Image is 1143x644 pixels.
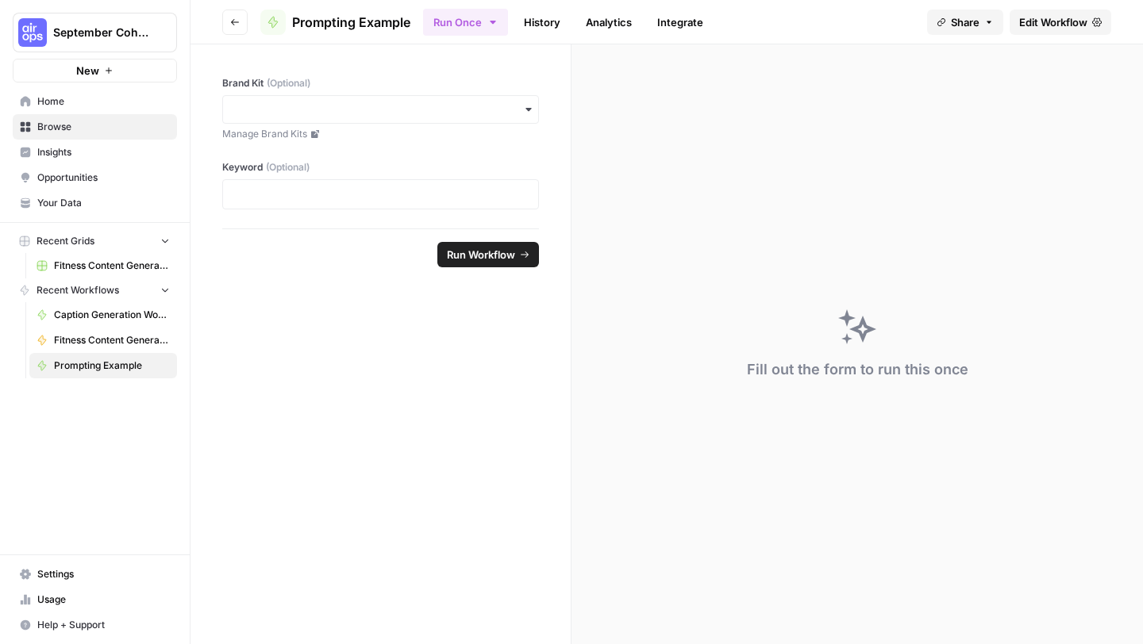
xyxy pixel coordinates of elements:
span: (Optional) [266,160,310,174]
span: Browse [37,120,170,134]
span: Home [37,94,170,109]
button: Recent Workflows [13,278,177,302]
a: Analytics [576,10,641,35]
span: Edit Workflow [1019,14,1087,30]
a: Settings [13,562,177,587]
div: Fill out the form to run this once [747,358,968,381]
span: Settings [37,567,170,581]
button: Share [927,10,1003,35]
button: Help + Support [13,612,177,638]
span: Prompting Example [54,358,170,373]
a: Browse [13,114,177,140]
a: Insights [13,140,177,165]
a: Fitness Content Generator ([PERSON_NAME]) [29,328,177,353]
span: Share [951,14,979,30]
a: Prompting Example [260,10,410,35]
span: Recent Workflows [37,283,119,297]
img: September Cohort Logo [18,18,47,47]
a: Integrate [648,10,713,35]
a: Usage [13,587,177,612]
a: Edit Workflow [1010,10,1111,35]
span: Insights [37,145,170,159]
a: Caption Generation Workflow Sample [29,302,177,328]
span: September Cohort [53,25,149,40]
button: New [13,59,177,82]
span: Fitness Content Generator ([PERSON_NAME]) [54,333,170,347]
span: Your Data [37,196,170,210]
span: Help + Support [37,618,170,632]
label: Keyword [222,160,539,174]
span: (Optional) [267,76,310,90]
button: Workspace: September Cohort [13,13,177,52]
span: Opportunities [37,171,170,185]
label: Brand Kit [222,76,539,90]
a: Fitness Content Generator ([PERSON_NAME]) [29,253,177,278]
span: Prompting Example [292,13,410,32]
button: Recent Grids [13,229,177,253]
span: Run Workflow [447,247,515,263]
button: Run Workflow [437,242,539,267]
a: Prompting Example [29,353,177,378]
button: Run Once [423,9,508,36]
a: Opportunities [13,165,177,190]
a: History [514,10,570,35]
a: Home [13,89,177,114]
span: Fitness Content Generator ([PERSON_NAME]) [54,259,170,273]
span: Usage [37,592,170,607]
span: Recent Grids [37,234,94,248]
a: Manage Brand Kits [222,127,539,141]
a: Your Data [13,190,177,216]
span: Caption Generation Workflow Sample [54,308,170,322]
span: New [76,63,99,79]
